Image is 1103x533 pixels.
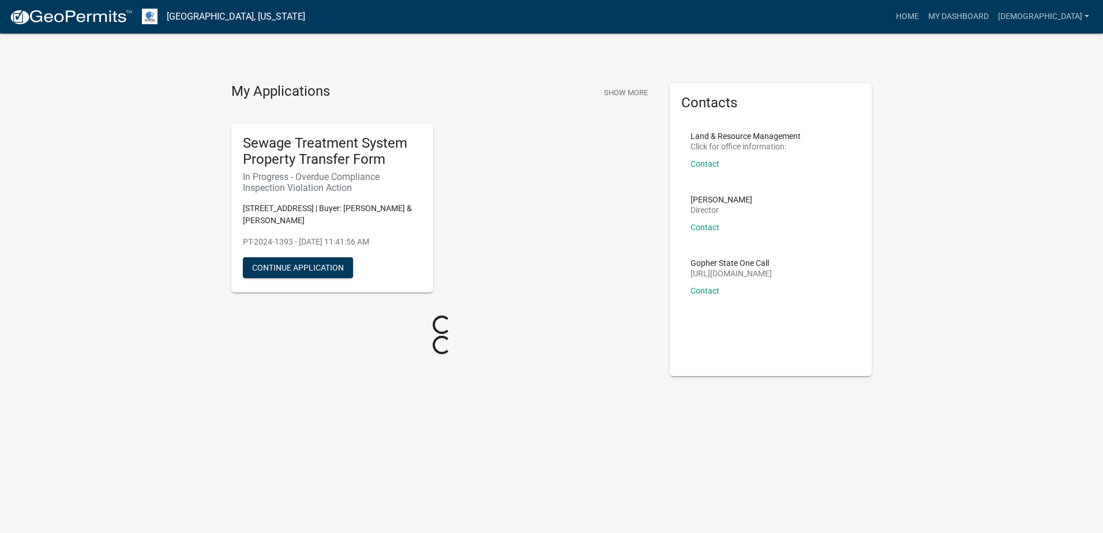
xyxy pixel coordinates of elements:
[243,236,422,248] p: PT-2024-1393 - [DATE] 11:41:56 AM
[691,286,719,295] a: Contact
[691,132,801,140] p: Land & Resource Management
[142,9,157,24] img: Otter Tail County, Minnesota
[691,223,719,232] a: Contact
[691,269,772,277] p: [URL][DOMAIN_NAME]
[243,171,422,193] h6: In Progress - Overdue Compliance Inspection Violation Action
[891,6,924,28] a: Home
[243,257,353,278] button: Continue Application
[681,95,860,111] h5: Contacts
[691,196,752,204] p: [PERSON_NAME]
[993,6,1094,28] a: [DEMOGRAPHIC_DATA]
[167,7,305,27] a: [GEOGRAPHIC_DATA], [US_STATE]
[243,202,422,227] p: [STREET_ADDRESS] | Buyer: [PERSON_NAME] & [PERSON_NAME]
[599,83,652,102] button: Show More
[691,142,801,151] p: Click for office information:
[243,135,422,168] h5: Sewage Treatment System Property Transfer Form
[231,83,330,100] h4: My Applications
[691,206,752,214] p: Director
[924,6,993,28] a: My Dashboard
[691,159,719,168] a: Contact
[691,259,772,267] p: Gopher State One Call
